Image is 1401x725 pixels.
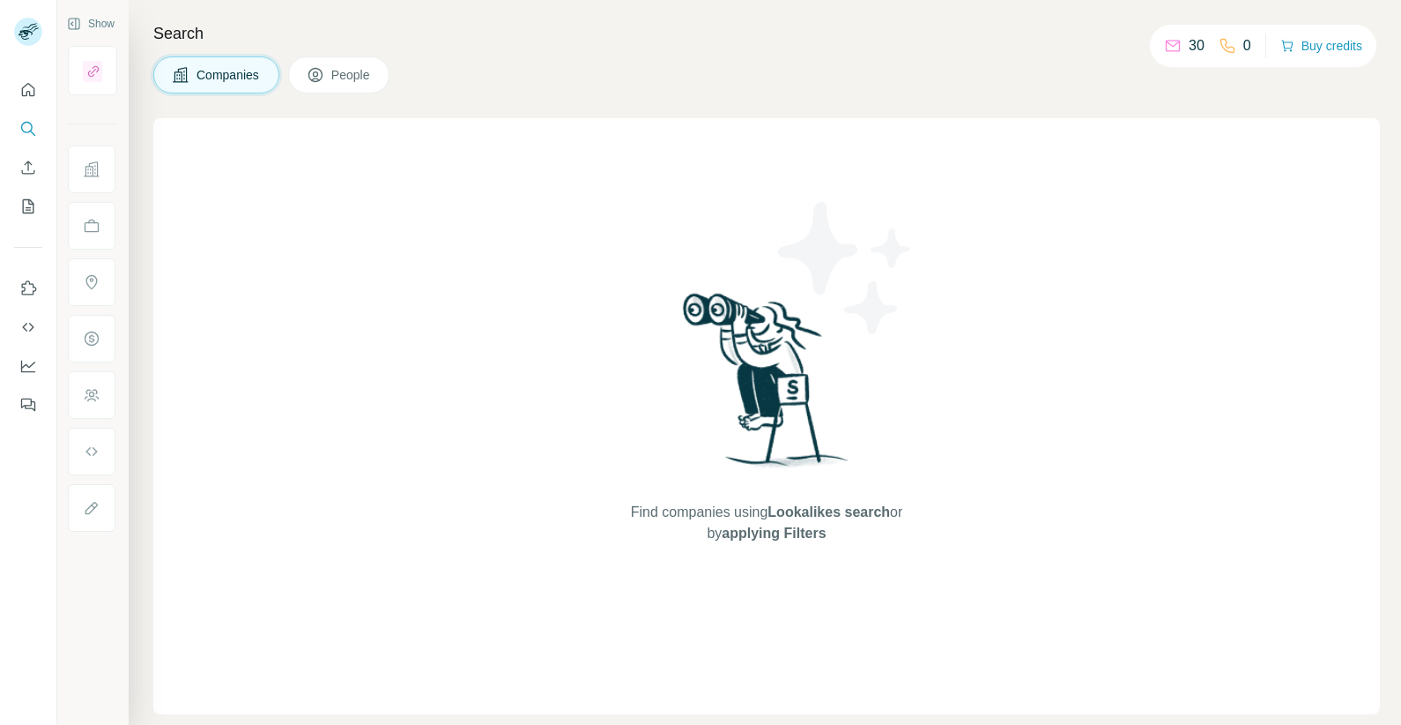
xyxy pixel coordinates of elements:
[14,74,42,106] button: Quick start
[55,11,127,37] button: Show
[1280,34,1362,58] button: Buy credits
[14,311,42,343] button: Use Surfe API
[196,66,261,84] span: Companies
[14,350,42,382] button: Dashboard
[153,21,1380,46] h4: Search
[767,189,925,348] img: Surfe Illustration - Stars
[1189,35,1205,56] p: 30
[722,526,826,541] span: applying Filters
[14,113,42,145] button: Search
[675,288,858,485] img: Surfe Illustration - Woman searching with binoculars
[1243,35,1251,56] p: 0
[331,66,372,84] span: People
[767,505,890,519] span: Lookalikes search
[14,191,42,222] button: My lists
[14,152,42,183] button: Enrich CSV
[14,389,42,421] button: Feedback
[626,502,908,544] span: Find companies using or by
[14,273,42,304] button: Use Surfe on LinkedIn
